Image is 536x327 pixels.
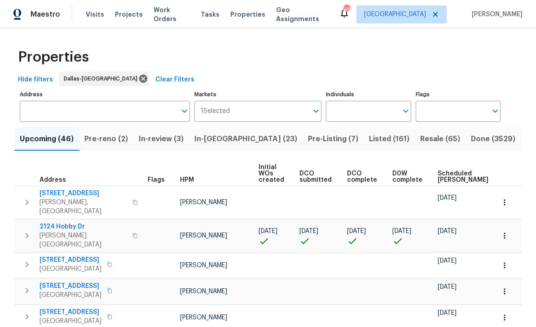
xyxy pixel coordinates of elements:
span: [PERSON_NAME] [180,288,227,295]
span: Tasks [201,11,220,18]
label: Address [20,92,190,97]
span: Projects [115,10,143,19]
span: [GEOGRAPHIC_DATA] [40,291,101,300]
span: In-review (3) [139,133,184,145]
span: [PERSON_NAME] [180,314,227,321]
span: Flags [148,177,165,183]
span: 1 Selected [201,108,230,115]
div: 49 [343,5,350,14]
span: [STREET_ADDRESS] [40,282,101,291]
span: Pre-Listing (7) [308,133,358,145]
span: Properties [230,10,265,19]
span: [DATE] [438,310,457,316]
button: Open [489,105,501,117]
label: Individuals [326,92,411,97]
span: Pre-reno (2) [84,133,128,145]
button: Open [310,105,322,117]
span: Work Orders [154,5,190,23]
span: [PERSON_NAME] [180,262,227,269]
button: Hide filters [14,72,57,88]
span: [STREET_ADDRESS] [40,308,101,317]
span: [DATE] [438,195,457,201]
span: HPM [180,177,194,183]
span: Address [40,177,66,183]
span: [PERSON_NAME], [GEOGRAPHIC_DATA] [40,198,127,216]
span: [PERSON_NAME] [180,199,227,206]
span: [DATE] [438,284,457,290]
span: [GEOGRAPHIC_DATA] [40,317,101,326]
label: Flags [416,92,501,97]
span: [STREET_ADDRESS] [40,189,127,198]
span: [DATE] [299,228,318,234]
span: [DATE] [438,258,457,264]
span: Listed (161) [369,133,409,145]
span: Visits [86,10,104,19]
span: DCO submitted [299,170,332,183]
span: [GEOGRAPHIC_DATA] [364,10,426,19]
span: Geo Assignments [276,5,328,23]
span: [DATE] [392,228,411,234]
span: D0W complete [392,170,422,183]
span: Clear Filters [155,74,194,85]
span: [STREET_ADDRESS] [40,255,101,264]
span: Resale (65) [420,133,460,145]
span: [PERSON_NAME] [180,233,227,239]
span: DCO complete [347,170,377,183]
span: [GEOGRAPHIC_DATA] [40,264,101,273]
button: Clear Filters [152,72,198,88]
span: Properties [18,53,89,62]
label: Markets [194,92,322,97]
span: Scheduled [PERSON_NAME] [438,170,488,183]
span: Maestro [31,10,60,19]
span: Dallas-[GEOGRAPHIC_DATA] [64,74,141,83]
button: Open [400,105,412,117]
span: In-[GEOGRAPHIC_DATA] (23) [194,133,297,145]
span: Done (3529) [471,133,515,145]
button: Open [178,105,191,117]
span: [DATE] [259,228,277,234]
span: [PERSON_NAME] [468,10,523,19]
span: [PERSON_NAME][GEOGRAPHIC_DATA] [40,231,127,249]
span: Upcoming (46) [20,133,74,145]
span: Initial WOs created [259,164,284,183]
div: Dallas-[GEOGRAPHIC_DATA] [59,72,149,86]
span: [DATE] [347,228,366,234]
span: 2124 Hobby Dr [40,222,127,231]
span: [DATE] [438,228,457,234]
span: Hide filters [18,74,53,85]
